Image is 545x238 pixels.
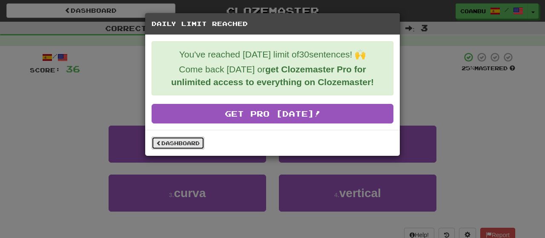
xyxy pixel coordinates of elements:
[152,137,204,149] a: Dashboard
[158,48,387,61] p: You've reached [DATE] limit of 30 sentences! 🙌
[158,63,387,89] p: Come back [DATE] or
[152,20,393,28] h5: Daily Limit Reached
[152,104,393,123] a: Get Pro [DATE]!
[171,64,374,87] strong: get Clozemaster Pro for unlimited access to everything on Clozemaster!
